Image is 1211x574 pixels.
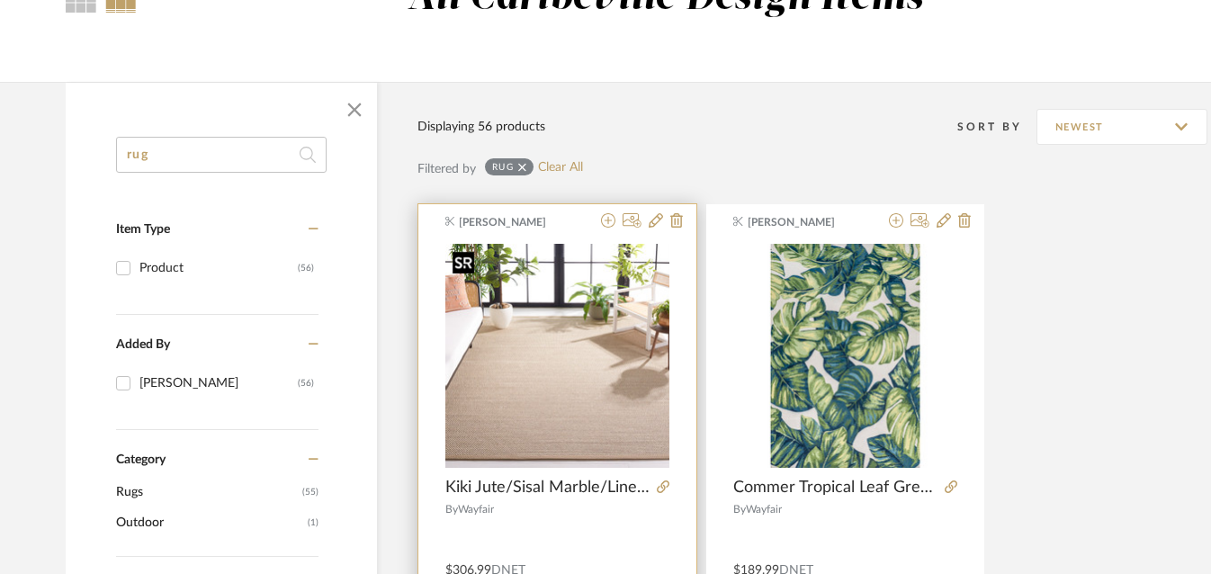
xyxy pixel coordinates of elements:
span: Outdoor [116,507,303,538]
img: Commer Tropical Leaf Green Indoor/Outdoor Patio Rug [733,244,957,468]
span: (1) [308,508,318,537]
span: (55) [302,478,318,507]
span: Item Type [116,223,170,236]
div: Displaying 56 products [417,117,545,137]
span: Commer Tropical Leaf Green Indoor/Outdoor Patio Rug [733,478,937,498]
span: [PERSON_NAME] [459,214,572,230]
span: Added By [116,338,170,351]
div: 0 [445,243,669,468]
div: Filtered by [417,159,476,179]
span: By [733,504,746,515]
span: Wayfair [746,504,782,515]
div: Product [139,254,298,283]
span: Wayfair [458,504,494,515]
span: Rugs [116,477,298,507]
span: Category [116,453,166,468]
input: Search within 56 results [116,137,327,173]
span: By [445,504,458,515]
a: Clear All [538,160,583,175]
div: Sort By [957,118,1036,136]
span: Kiki Jute/Sisal Marble/Linen Area Rug [445,478,650,498]
div: rug [492,161,515,173]
span: [PERSON_NAME] [748,214,861,230]
div: (56) [298,369,314,398]
div: [PERSON_NAME] [139,369,298,398]
div: (56) [298,254,314,283]
button: Close [336,92,372,128]
img: Kiki Jute/Sisal Marble/Linen Area Rug [445,244,669,468]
